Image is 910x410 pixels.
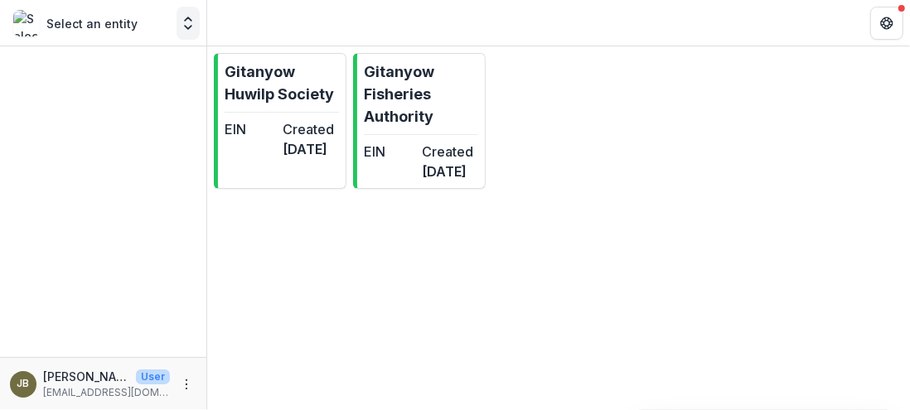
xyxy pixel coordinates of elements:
dt: EIN [364,142,415,162]
img: Select an entity [13,10,40,36]
a: Gitanyow Huwilp SocietyEINCreated[DATE] [214,53,346,189]
p: User [136,369,170,384]
p: [PERSON_NAME] [43,368,129,385]
p: Gitanyow Huwilp Society [225,60,339,105]
dd: [DATE] [283,139,334,159]
dd: [DATE] [422,162,473,181]
p: Gitanyow Fisheries Authority [364,60,478,128]
a: Gitanyow Fisheries AuthorityEINCreated[DATE] [353,53,486,189]
div: Jordan Beblow [17,379,30,389]
p: Select an entity [46,15,138,32]
dt: EIN [225,119,276,139]
button: More [177,374,196,394]
p: [EMAIL_ADDRESS][DOMAIN_NAME] [43,385,170,400]
button: Open entity switcher [177,7,200,40]
dt: Created [283,119,334,139]
button: Get Help [870,7,903,40]
dt: Created [422,142,473,162]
